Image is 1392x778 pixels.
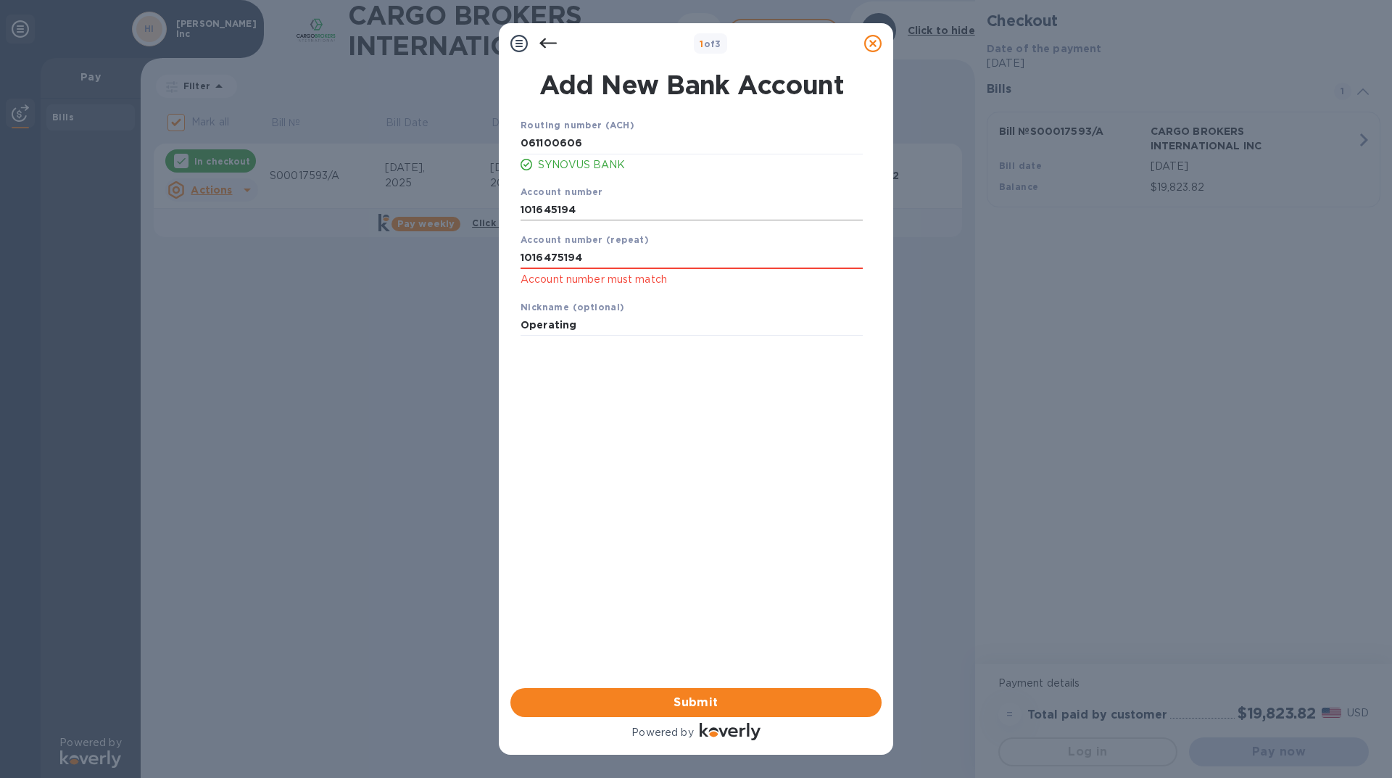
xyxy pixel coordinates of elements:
button: Submit [510,688,882,717]
p: Powered by [631,725,693,740]
b: of 3 [700,38,721,49]
b: Account number (repeat) [521,234,649,245]
b: Routing number (ACH) [521,120,634,131]
b: Account number [521,186,603,197]
span: 1 [700,38,703,49]
input: Enter nickname [521,315,863,336]
span: Submit [522,694,870,711]
img: Logo [700,723,761,740]
b: Nickname (optional) [521,302,625,313]
input: Enter account number [521,247,863,269]
p: Account number must match [521,271,863,288]
input: Enter account number [521,199,863,220]
h1: Add New Bank Account [512,70,871,100]
input: Enter routing number [521,133,863,154]
p: SYNOVUS BANK [538,157,863,173]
